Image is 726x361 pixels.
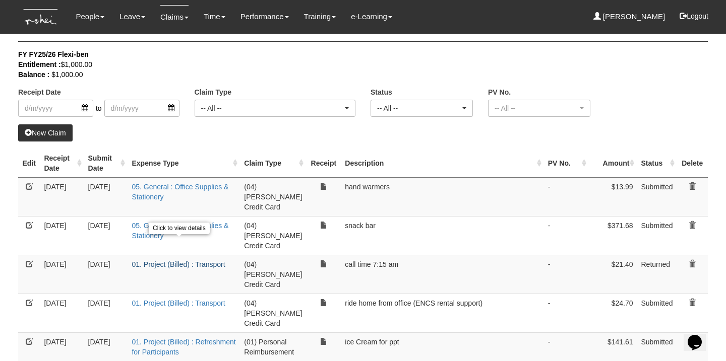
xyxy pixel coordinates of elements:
[18,100,93,117] input: d/m/yyyy
[40,255,84,294] td: [DATE]
[589,149,637,178] th: Amount : activate to sort column ascending
[544,216,589,255] td: -
[18,50,89,58] b: FY FY25/26 Flexi-ben
[18,59,693,69] div: $1,000.00
[40,216,84,255] td: [DATE]
[495,103,578,113] div: -- All --
[84,177,128,216] td: [DATE]
[132,222,228,240] a: 05. General : Office Supplies & Stationery
[637,177,677,216] td: Submitted
[637,294,677,332] td: Submitted
[18,60,61,68] b: Entitlement :
[677,149,708,178] th: Delete
[18,70,49,79] b: Balance :
[40,332,84,361] td: [DATE]
[589,216,637,255] td: $371.68
[119,5,145,28] a: Leave
[201,103,343,113] div: -- All --
[371,100,473,117] button: -- All --
[684,321,716,351] iframe: chat widget
[637,216,677,255] td: Submitted
[240,149,306,178] th: Claim Type : activate to sort column ascending
[371,87,392,97] label: Status
[240,216,306,255] td: (04) [PERSON_NAME] Credit Card
[240,255,306,294] td: (04) [PERSON_NAME] Credit Card
[240,332,306,361] td: (01) Personal Reimbursement
[240,177,306,216] td: (04) [PERSON_NAME] Credit Card
[195,87,232,97] label: Claim Type
[589,294,637,332] td: $24.70
[589,332,637,361] td: $141.61
[160,5,189,29] a: Claims
[544,294,589,332] td: -
[341,294,543,332] td: ride home from office (ENCS rental support)
[341,332,543,361] td: ice Cream for ppt
[195,100,356,117] button: -- All --
[40,294,84,332] td: [DATE]
[51,70,83,79] span: $1,000.00
[341,149,543,178] th: Description : activate to sort column ascending
[18,124,73,141] a: New Claim
[84,294,128,332] td: [DATE]
[306,149,341,178] th: Receipt
[40,177,84,216] td: [DATE]
[84,255,128,294] td: [DATE]
[132,183,228,201] a: 05. General : Office Supplies & Stationery
[351,5,392,28] a: e-Learning
[84,216,128,255] td: [DATE]
[18,149,40,178] th: Edit
[76,5,104,28] a: People
[204,5,225,28] a: Time
[40,149,84,178] th: Receipt Date : activate to sort column ascending
[488,100,590,117] button: -- All --
[132,338,235,356] a: 01. Project (Billed) : Refreshment for Participants
[544,255,589,294] td: -
[544,149,589,178] th: PV No. : activate to sort column ascending
[544,332,589,361] td: -
[637,149,677,178] th: Status : activate to sort column ascending
[589,255,637,294] td: $21.40
[304,5,336,28] a: Training
[84,149,128,178] th: Submit Date : activate to sort column ascending
[240,294,306,332] td: (04) [PERSON_NAME] Credit Card
[637,255,677,294] td: Returned
[341,216,543,255] td: snack bar
[128,149,240,178] th: Expense Type : activate to sort column ascending
[84,332,128,361] td: [DATE]
[673,4,715,28] button: Logout
[93,100,104,117] span: to
[18,87,61,97] label: Receipt Date
[593,5,665,28] a: [PERSON_NAME]
[132,299,225,307] a: 01. Project (Billed) : Transport
[132,260,225,268] a: 01. Project (Billed) : Transport
[544,177,589,216] td: -
[149,223,210,234] div: Click to view details
[377,103,460,113] div: -- All --
[341,255,543,294] td: call time 7:15 am
[240,5,289,28] a: Performance
[341,177,543,216] td: hand warmers
[637,332,677,361] td: Submitted
[589,177,637,216] td: $13.99
[488,87,511,97] label: PV No.
[104,100,179,117] input: d/m/yyyy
